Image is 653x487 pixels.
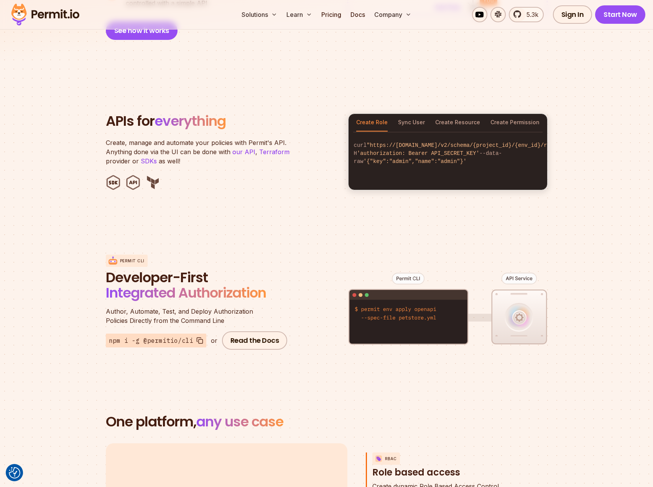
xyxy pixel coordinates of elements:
[106,138,298,166] p: Create, manage and automate your policies with Permit's API. Anything done via the UI can be done...
[522,10,538,19] span: 5.3k
[349,135,547,172] code: curl -H --data-raw
[222,331,288,350] a: Read the Docs
[347,7,368,22] a: Docs
[106,414,548,429] h2: One platform,
[595,5,645,24] a: Start Now
[155,111,226,131] span: everything
[490,114,540,132] button: Create Permission
[106,334,206,347] button: npm i -g @permitio/cli
[371,7,414,22] button: Company
[553,5,592,24] a: Sign In
[364,158,467,165] span: '{"key":"admin","name":"admin"}'
[211,336,217,345] div: or
[106,307,290,316] span: Author, Automate, Test, and Deploy Authorization
[196,412,283,431] span: any use case
[367,142,563,148] span: "https://[DOMAIN_NAME]/v2/schema/{project_id}/{env_id}/roles"
[9,467,20,479] button: Consent Preferences
[106,307,290,325] p: Policies Directly from the Command Line
[283,7,315,22] button: Learn
[398,114,425,132] button: Sync User
[259,148,289,156] a: Terraform
[106,283,266,303] span: Integrated Authorization
[9,467,20,479] img: Revisit consent button
[8,2,83,28] img: Permit logo
[435,114,480,132] button: Create Resource
[239,7,280,22] button: Solutions
[356,114,388,132] button: Create Role
[106,270,290,285] span: Developer-First
[357,150,479,156] span: 'authorization: Bearer API_SECRET_KEY'
[106,114,339,129] h2: APIs for
[509,7,544,22] a: 5.3k
[120,258,145,264] p: Permit CLI
[141,157,157,165] a: SDKs
[318,7,344,22] a: Pricing
[109,336,193,345] span: npm i -g @permitio/cli
[232,148,255,156] a: our API
[106,21,178,40] button: See how it works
